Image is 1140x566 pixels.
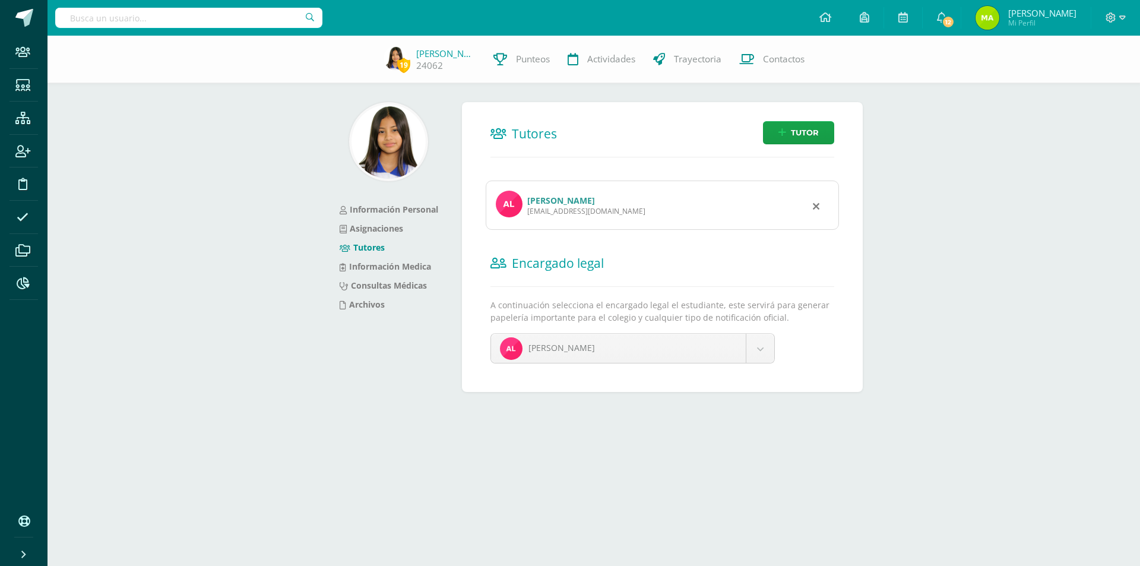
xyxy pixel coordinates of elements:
a: Tutores [340,242,385,253]
span: Encargado legal [512,255,604,271]
span: Tutores [512,125,557,142]
span: 12 [942,15,955,29]
div: Remover [813,198,819,213]
span: Actividades [587,53,635,65]
span: Punteos [516,53,550,65]
a: Tutor [763,121,834,144]
img: profile image [496,191,522,217]
span: Contactos [763,53,805,65]
span: 19 [397,58,410,72]
p: A continuación selecciona el encargado legal el estudiante, este servirá para generar papelería i... [490,299,834,324]
a: Contactos [730,36,813,83]
span: Trayectoria [674,53,721,65]
a: Consultas Médicas [340,280,427,291]
img: db06e07ca0cd5a97321b6d6ce0003100.png [384,46,407,70]
a: Actividades [559,36,644,83]
a: 24062 [416,59,443,72]
span: Mi Perfil [1008,18,1076,28]
a: Trayectoria [644,36,730,83]
img: 1cfa298b11cd3e9d92d2f15d5b030b19.png [500,337,522,360]
span: [PERSON_NAME] [528,342,595,353]
span: Tutor [791,122,819,144]
a: Información Personal [340,204,438,215]
input: Busca un usuario... [55,8,322,28]
img: 46a089da55217c25a024ea89bbf13d42.png [351,105,426,179]
span: [PERSON_NAME] [1008,7,1076,19]
a: Información Medica [340,261,431,272]
a: Archivos [340,299,385,310]
a: Punteos [484,36,559,83]
img: 6b1e82ac4bc77c91773989d943013bd5.png [976,6,999,30]
a: [PERSON_NAME] [527,195,595,206]
a: [PERSON_NAME] [416,48,476,59]
a: [PERSON_NAME] [491,334,775,363]
a: Asignaciones [340,223,403,234]
div: [EMAIL_ADDRESS][DOMAIN_NAME] [527,206,645,216]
